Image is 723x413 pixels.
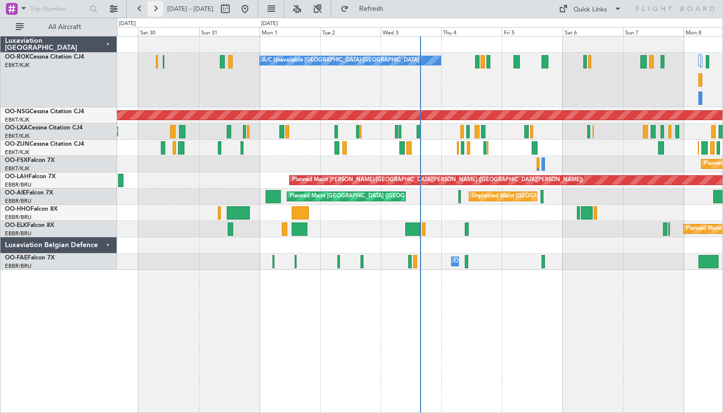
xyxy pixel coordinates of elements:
[5,190,26,196] span: OO-AIE
[5,125,28,131] span: OO-LXA
[5,109,84,115] a: OO-NSGCessna Citation CJ4
[472,189,657,204] div: Unplanned Maint [GEOGRAPHIC_DATA] ([GEOGRAPHIC_DATA] National)
[5,54,30,60] span: OO-ROK
[5,197,31,205] a: EBBR/BRU
[5,222,27,228] span: OO-ELK
[336,1,395,17] button: Refresh
[454,254,521,269] div: Owner Melsbroek Air Base
[573,5,607,15] div: Quick Links
[5,165,30,172] a: EBKT/KJK
[167,4,213,13] span: [DATE] - [DATE]
[290,189,445,204] div: Planned Maint [GEOGRAPHIC_DATA] ([GEOGRAPHIC_DATA])
[5,109,30,115] span: OO-NSG
[5,190,53,196] a: OO-AIEFalcon 7X
[381,27,441,36] div: Wed 3
[5,158,55,163] a: OO-FSXFalcon 7X
[199,27,260,36] div: Sun 31
[5,158,28,163] span: OO-FSX
[261,20,278,28] div: [DATE]
[5,214,31,221] a: EBBR/BRU
[5,132,30,140] a: EBKT/KJK
[5,125,83,131] a: OO-LXACessna Citation CJ4
[5,116,30,124] a: EBKT/KJK
[5,206,30,212] span: OO-HHO
[320,27,381,36] div: Tue 2
[5,174,29,180] span: OO-LAH
[5,174,56,180] a: OO-LAHFalcon 7X
[5,230,31,237] a: EBBR/BRU
[5,181,31,189] a: EBBR/BRU
[30,1,87,16] input: Trip Number
[260,27,320,36] div: Mon 1
[5,255,28,261] span: OO-FAE
[5,262,31,270] a: EBBR/BRU
[5,255,55,261] a: OO-FAEFalcon 7X
[441,27,502,36] div: Thu 4
[502,27,562,36] div: Fri 5
[5,62,30,69] a: EBKT/KJK
[26,24,104,31] span: All Aircraft
[292,173,583,188] div: Planned Maint [PERSON_NAME]-[GEOGRAPHIC_DATA][PERSON_NAME] ([GEOGRAPHIC_DATA][PERSON_NAME])
[119,20,136,28] div: [DATE]
[5,54,84,60] a: OO-ROKCessna Citation CJ4
[5,222,54,228] a: OO-ELKFalcon 8X
[5,141,30,147] span: OO-ZUN
[5,149,30,156] a: EBKT/KJK
[262,53,419,68] div: A/C Unavailable [GEOGRAPHIC_DATA]-[GEOGRAPHIC_DATA]
[5,141,84,147] a: OO-ZUNCessna Citation CJ4
[11,19,107,35] button: All Aircraft
[554,1,627,17] button: Quick Links
[351,5,392,12] span: Refresh
[563,27,623,36] div: Sat 6
[623,27,684,36] div: Sun 7
[5,206,58,212] a: OO-HHOFalcon 8X
[138,27,199,36] div: Sat 30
